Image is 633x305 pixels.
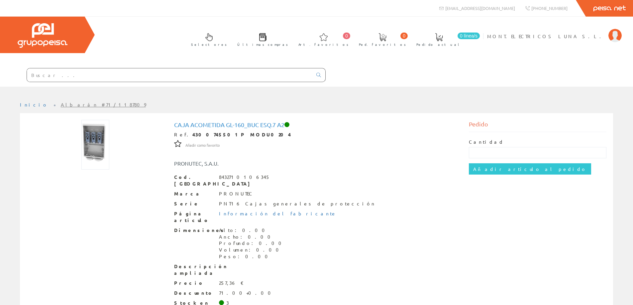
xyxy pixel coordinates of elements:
a: Inicio [20,102,48,108]
span: Descuento [174,290,214,296]
img: Grupo Peisa [18,23,67,48]
a: Añadir como favorito [185,142,220,148]
div: Ref. [174,131,459,138]
div: PNT16 Cajas generales de protección [219,200,375,207]
span: [EMAIL_ADDRESS][DOMAIN_NAME] [445,5,515,11]
input: Buscar ... [27,68,312,82]
span: Precio [174,280,214,286]
span: Dimensiones [174,227,214,234]
div: Pedido [469,120,606,132]
span: Página artículo [174,210,214,224]
img: Foto artículo Caja Acometida Gl-160_buc Esq.7 A2 (84.224598930481x150) [81,120,109,170]
span: Cod. [GEOGRAPHIC_DATA] [174,174,214,187]
a: Selectores [184,28,230,50]
div: Profundo: 0.00 [219,240,285,247]
span: MONT.ELECTRICOS LUNA S.L. [487,33,605,39]
div: PRONUTEC [219,191,254,197]
a: Información del fabricante [219,210,337,216]
label: Cantidad [469,139,504,145]
span: 0 [400,33,408,39]
span: Marca [174,191,214,197]
span: Añadir como favorito [185,143,220,148]
span: Pedido actual [416,41,462,48]
span: Últimas compras [237,41,288,48]
strong: 4300745501P MODU0204 [192,131,291,137]
span: Selectores [191,41,227,48]
a: Últimas compras [231,28,291,50]
input: Añadir artículo al pedido [469,163,591,175]
div: 257,36 € [219,280,244,286]
span: 0 [343,33,350,39]
span: Descripción ampliada [174,263,214,276]
h1: Caja Acometida Gl-160_buc Esq.7 A2 [174,121,459,128]
span: Serie [174,200,214,207]
span: [PHONE_NUMBER] [531,5,568,11]
span: Art. favoritos [298,41,349,48]
div: Volumen: 0.00 [219,247,285,253]
span: Ped. favoritos [359,41,406,48]
div: 71.00+0.00 [219,290,275,296]
div: 8432710106345 [219,174,270,181]
span: 0 línea/s [458,33,480,39]
div: PRONUTEC, S.A.U. [169,160,341,167]
a: Albarán #71/1187809 [61,102,146,108]
div: Ancho: 0.00 [219,234,285,240]
a: MONT.ELECTRICOS LUNA S.L. [487,28,622,34]
div: Alto: 0.00 [219,227,285,234]
div: Peso: 0.00 [219,253,285,260]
